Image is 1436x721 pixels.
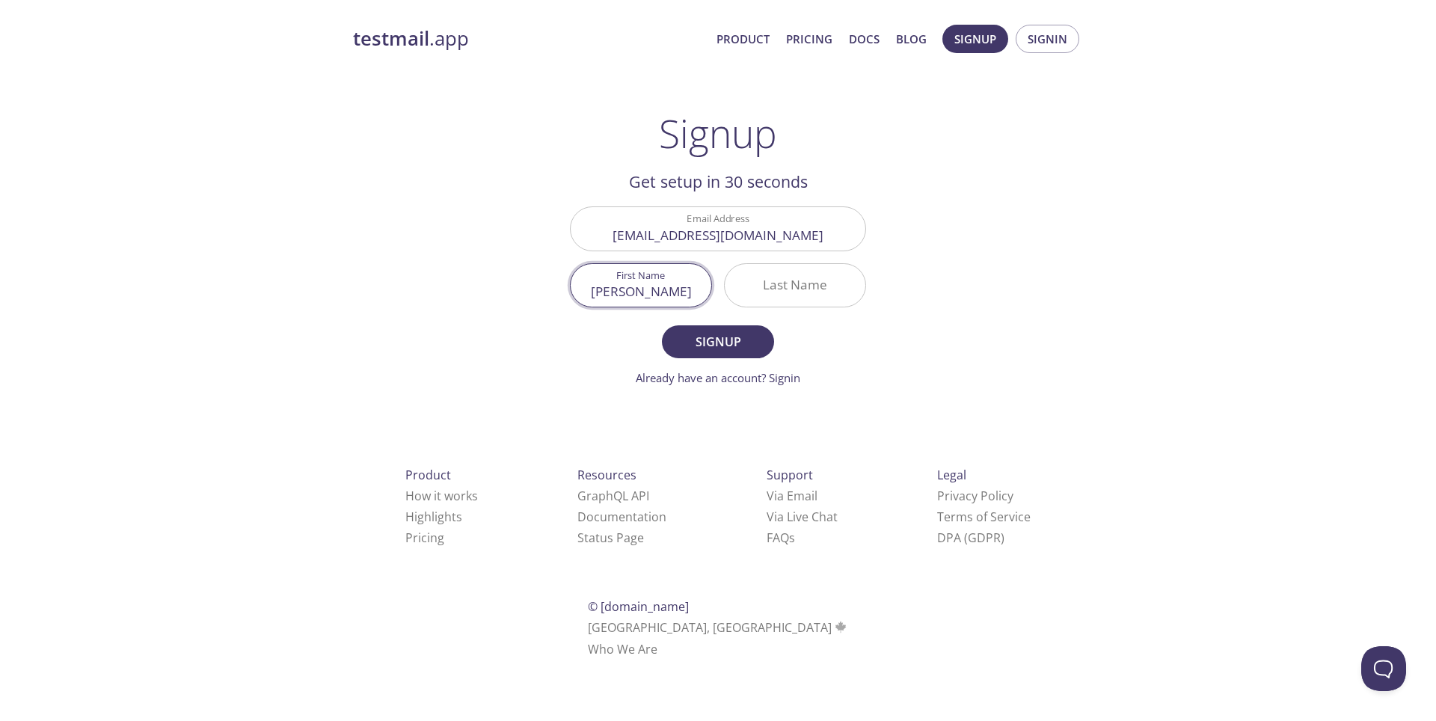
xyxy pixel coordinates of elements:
a: DPA (GDPR) [937,530,1004,546]
a: Status Page [577,530,644,546]
a: Via Live Chat [767,509,838,525]
a: Privacy Policy [937,488,1013,504]
span: Signin [1028,29,1067,49]
h2: Get setup in 30 seconds [570,169,866,194]
span: Signup [678,331,758,352]
span: Legal [937,467,966,483]
iframe: Help Scout Beacon - Open [1361,646,1406,691]
a: Via Email [767,488,817,504]
span: s [789,530,795,546]
span: Signup [954,29,996,49]
span: © [DOMAIN_NAME] [588,598,689,615]
a: Terms of Service [937,509,1031,525]
a: Docs [849,29,880,49]
span: Resources [577,467,636,483]
button: Signin [1016,25,1079,53]
button: Signup [662,325,774,358]
a: GraphQL API [577,488,649,504]
span: Support [767,467,813,483]
a: Pricing [786,29,832,49]
strong: testmail [353,25,429,52]
span: [GEOGRAPHIC_DATA], [GEOGRAPHIC_DATA] [588,619,849,636]
button: Signup [942,25,1008,53]
a: FAQ [767,530,795,546]
a: Who We Are [588,641,657,657]
a: How it works [405,488,478,504]
span: Product [405,467,451,483]
a: Blog [896,29,927,49]
a: Product [717,29,770,49]
a: Documentation [577,509,666,525]
a: Pricing [405,530,444,546]
a: testmail.app [353,26,705,52]
a: Already have an account? Signin [636,370,800,385]
a: Highlights [405,509,462,525]
h1: Signup [659,111,777,156]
